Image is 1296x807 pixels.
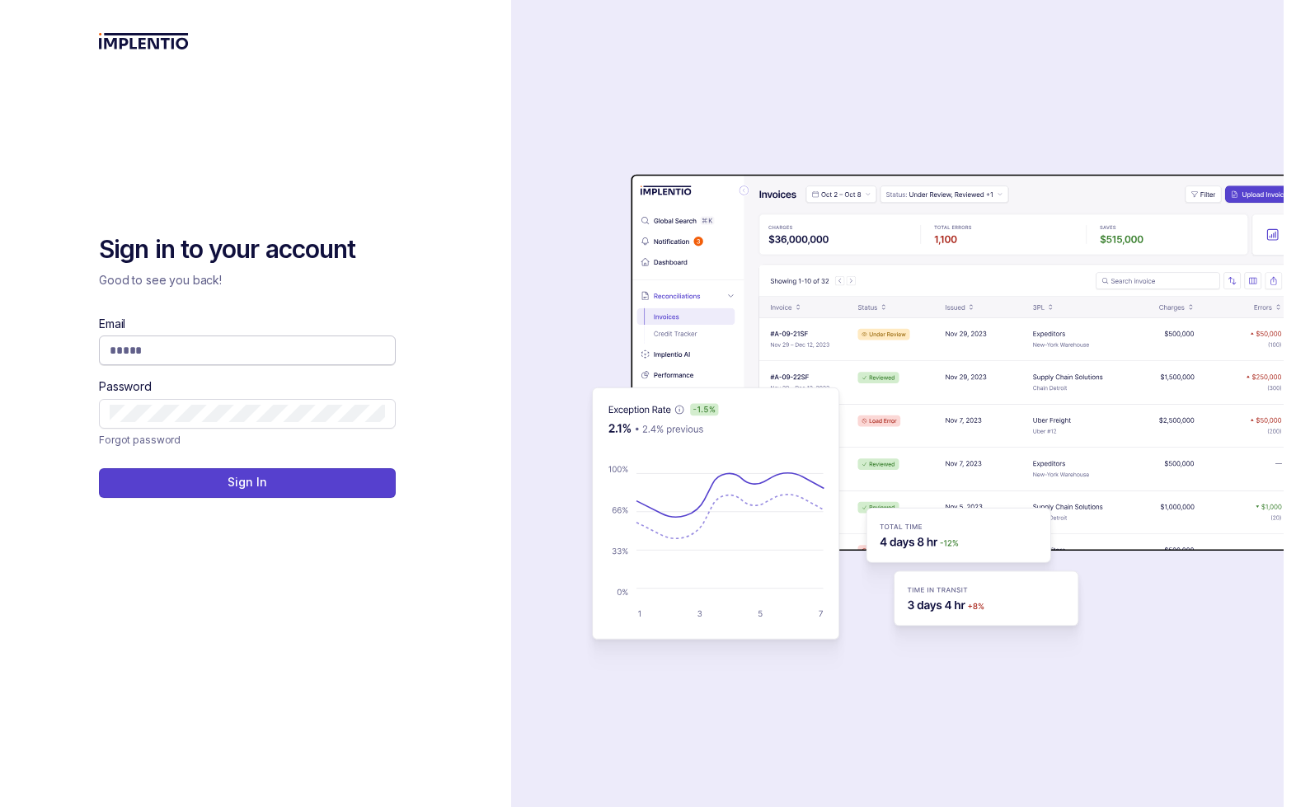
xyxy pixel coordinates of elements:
label: Email [99,316,125,332]
h2: Sign in to your account [99,233,396,266]
img: logo [99,33,189,49]
a: Link Forgot password [99,432,181,448]
p: Sign In [228,474,266,490]
label: Password [99,378,152,395]
p: Forgot password [99,432,181,448]
p: Good to see you back! [99,272,396,289]
button: Sign In [99,468,396,498]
